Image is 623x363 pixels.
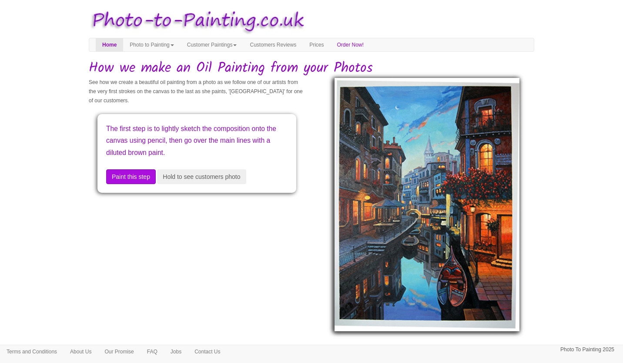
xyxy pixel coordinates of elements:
[141,345,164,358] a: FAQ
[89,78,305,105] p: See how we create a beautiful oil painting from a photo as we follow one of our artists from the ...
[560,345,614,354] p: Photo To Painting 2025
[188,345,227,358] a: Contact Us
[98,345,140,358] a: Our Promise
[123,38,180,51] a: Photo to Painting
[106,169,156,184] button: Paint this step
[84,4,307,38] img: Photo to Painting
[89,60,534,76] h1: How we make an Oil Painting from your Photos
[335,78,520,331] img: And a final touch, some shadows, highlights and borders
[164,345,188,358] a: Jobs
[181,38,244,51] a: Customer Paintings
[303,38,330,51] a: Prices
[243,38,303,51] a: Customers Reviews
[331,38,370,51] a: Order Now!
[96,38,123,51] a: Home
[106,123,288,158] p: The first step is to lightly sketch the composition onto the canvas using pencil, then go over th...
[157,169,246,184] button: Hold to see customers photo
[64,345,98,358] a: About Us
